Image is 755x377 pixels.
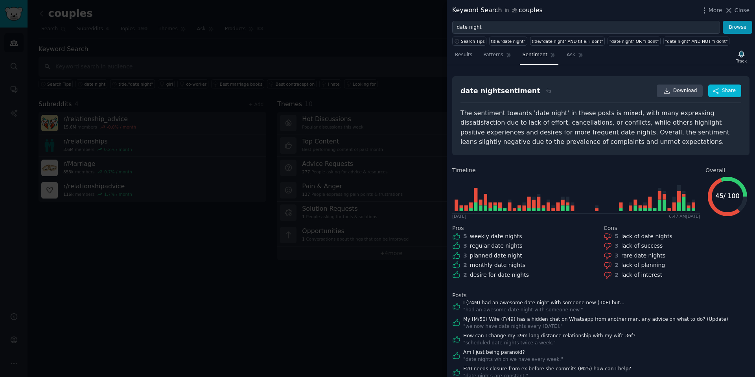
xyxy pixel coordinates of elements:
div: desire for date nights [470,271,529,279]
div: lack of success [621,242,663,250]
button: Share [708,85,741,97]
div: " we now have date nights every [DATE]. " [463,323,728,330]
span: Share [722,87,736,94]
a: title:"date night" AND title:"i dont" [530,37,605,46]
div: 2 [463,261,467,269]
button: Track [733,48,749,65]
div: monthly date nights [470,261,525,269]
div: regular date nights [470,242,523,250]
span: in [505,7,509,14]
div: title:"date night" AND title:"i dont" [532,39,603,44]
a: My [M/50] Wife (F/49) has a hidden chat on Whatsapp from another man, any advice on what to do? (... [463,316,728,323]
button: Search Tips [452,37,486,46]
div: 2 [615,261,619,269]
a: Sentiment [520,49,558,65]
span: Posts [452,291,467,300]
div: lack of date nights [621,232,672,241]
a: Patterns [481,49,514,65]
div: [DATE] [452,213,466,219]
div: Keyword Search couples [452,6,543,15]
button: Close [725,6,749,15]
div: 5 [463,232,467,241]
a: "date night" OR "i dont" [608,37,661,46]
span: Timeline [452,166,476,175]
div: weekly date nights [470,232,522,241]
a: title:"date night" [489,37,527,46]
div: " date nights which we have every week. " [463,356,563,363]
span: Overall [705,166,725,175]
div: date night sentiment [460,86,540,96]
span: More [709,6,722,15]
div: title:"date night" [491,39,526,44]
div: The sentiment towards 'date night' in these posts is mixed, with many expressing dissatisfaction ... [460,109,741,147]
a: Ask [564,49,586,65]
div: 6:47 AM [DATE] [669,213,700,219]
span: Download [673,87,697,94]
div: 5 [615,232,619,241]
div: " scheduled date nights twice a week. " [463,340,635,347]
span: Sentiment [523,51,547,59]
a: Results [452,49,475,65]
div: lack of planning [621,261,665,269]
button: More [700,6,722,15]
text: 45 / 100 [715,192,739,200]
a: F20 needs closure from ex before she commits (M25) how can I help? [463,366,631,373]
a: I (24M) had an awesome date night with someone new (30F) but… [463,300,624,307]
a: Download [657,85,703,97]
div: "date night" OR "i dont" [610,39,659,44]
div: 3 [615,242,619,250]
span: Ask [567,51,575,59]
div: 2 [615,271,619,279]
div: Track [736,58,747,64]
div: planned date night [470,252,522,260]
span: Patterns [483,51,503,59]
a: How can I change my 39m long distance relationship with my wife 36f? [463,333,635,340]
span: Search Tips [461,39,485,44]
span: Close [735,6,749,15]
span: Results [455,51,472,59]
input: Try a keyword related to your business [452,21,720,34]
div: 3 [463,242,467,250]
div: lack of interest [621,271,662,279]
div: " had an awesome date night with someone new. " [463,307,624,314]
button: Browse [723,21,752,34]
a: Am I just being paranoid? [463,349,563,356]
div: "date night" AND NOT "i dont" [665,39,727,44]
div: 3 [615,252,619,260]
div: 3 [463,252,467,260]
span: Pros [452,224,464,232]
span: Cons [604,224,617,232]
a: "date night" AND NOT "i dont" [663,37,729,46]
div: rare date nights [621,252,665,260]
div: 2 [463,271,467,279]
